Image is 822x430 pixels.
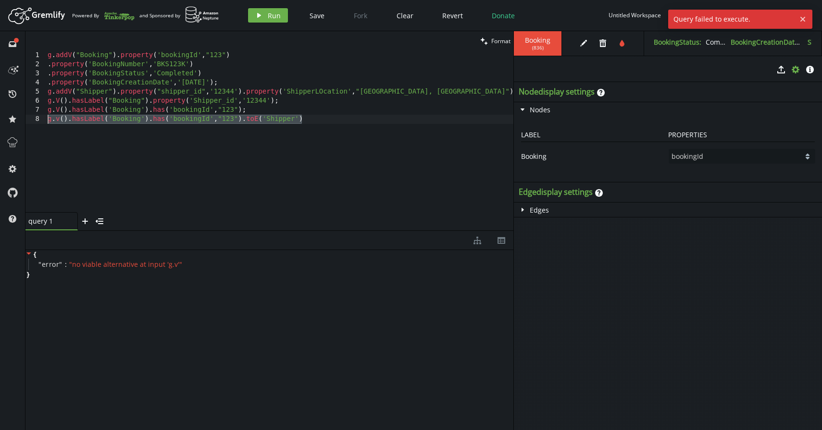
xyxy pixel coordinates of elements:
button: Edges [514,203,554,217]
span: Booking [521,152,547,161]
span: Nodes [530,105,550,114]
button: Format [477,31,513,51]
button: Run [248,8,288,23]
span: Edges [530,205,549,215]
button: Donate [485,8,522,23]
div: 5 [25,87,46,96]
div: 6 [25,96,46,106]
button: Save [302,8,332,23]
span: : [65,260,67,269]
span: Fork [354,11,367,20]
div: 7 [25,106,46,115]
button: Sign In [783,8,815,23]
span: Query failed to execute. [668,10,796,29]
span: query 1 [28,216,67,226]
span: " no viable alternative at input 'g.v' " [69,260,182,269]
span: " [38,260,42,269]
label: BookingStatus : [654,37,701,47]
button: Nodes [514,102,555,117]
span: Run [268,11,281,20]
span: { [34,250,36,259]
span: error [42,260,60,269]
span: Clear [397,11,413,20]
div: 1 [25,51,46,60]
button: Revert [435,8,470,23]
img: AWS Neptune [185,6,219,23]
div: and Sponsored by [139,6,219,24]
div: PROPERTIES [668,128,815,142]
span: Completed [706,37,741,47]
span: Donate [492,11,515,20]
span: Revert [442,11,463,20]
label: BookingCreationDate : [731,37,800,47]
span: Booking [523,36,552,45]
button: Fork [346,8,375,23]
span: ( 836 ) [532,45,544,51]
div: 8 [25,115,46,124]
span: " [59,260,62,269]
div: LABEL [521,128,668,142]
div: 2 [25,60,46,69]
h3: Edge display settings [519,187,593,197]
div: Powered By [72,7,135,24]
div: 3 [25,69,46,78]
span: } [25,270,29,279]
button: Clear [389,8,421,23]
span: Format [491,37,511,45]
h3: Node display settings [519,87,595,97]
span: Save [310,11,324,20]
div: 4 [25,78,46,87]
div: Untitled Workspace [609,12,661,19]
